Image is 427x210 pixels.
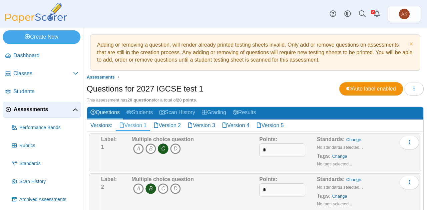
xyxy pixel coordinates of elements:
button: More options [400,136,419,149]
b: Points: [259,176,277,182]
i: A [133,143,144,154]
small: No standards selected... [317,185,363,190]
a: Auto label enabled [339,82,403,96]
small: No standards selected... [317,145,363,150]
a: Results [230,107,259,119]
b: Label: [101,136,117,142]
b: Label: [101,176,117,182]
span: Rubrics [19,142,78,149]
span: Classes [13,70,73,77]
a: Version 2 [150,120,184,131]
u: 20 points [177,98,196,103]
small: No tags selected... [317,161,352,166]
span: Assessments [14,106,73,113]
h1: Questions for 2027 IGCSE test 1 [87,83,203,95]
a: Assessments [3,102,81,118]
i: D [170,183,181,194]
b: Tags: [317,153,331,159]
i: B [145,143,156,154]
a: Change [332,154,347,159]
span: Anna Kostouki [401,12,408,16]
b: Points: [259,136,277,142]
i: A [133,183,144,194]
a: Version 1 [116,120,150,131]
a: Archived Assessments [9,192,81,208]
a: Rubrics [9,138,81,154]
a: Students [3,84,81,100]
a: Version 4 [219,120,253,131]
a: Alerts [370,7,384,21]
a: Change [346,137,361,142]
a: Grading [198,107,230,119]
b: 1 [101,144,104,150]
b: Multiple choice question [131,176,194,182]
small: No tags selected... [317,201,352,206]
a: Students [123,107,156,119]
a: Dismiss notice [408,41,413,48]
a: Standards [9,156,81,172]
span: Students [13,88,78,95]
span: Anna Kostouki [399,9,410,19]
a: Performance Bands [9,120,81,136]
span: Dashboard [13,52,78,59]
b: Tags: [317,193,331,199]
a: Anna Kostouki [388,6,421,22]
span: Auto label enabled [346,86,396,92]
i: C [158,143,168,154]
b: Multiple choice question [131,136,194,142]
a: Questions [87,107,123,119]
button: More options [400,176,419,189]
a: Scan History [9,174,81,190]
a: Change [346,177,361,182]
span: Assessments [87,75,115,80]
i: C [158,183,168,194]
a: Scan History [156,107,198,119]
span: Performance Bands [19,124,78,131]
a: Create New [3,30,80,44]
b: Standards: [317,176,345,182]
div: This assessment has for a total of . [87,97,424,103]
a: Version 5 [253,120,287,131]
img: PaperScorer [3,3,69,23]
a: Change [332,194,347,199]
span: Archived Assessments [19,196,78,203]
div: Adding or removing a question, will render already printed testing sheets invalid. Only add or re... [94,38,417,67]
a: PaperScorer [3,18,69,24]
b: 2 [101,184,104,190]
a: Version 3 [184,120,219,131]
span: Standards [19,160,78,167]
div: Versions: [87,120,116,131]
i: D [170,143,181,154]
span: Scan History [19,178,78,185]
a: Assessments [85,73,116,82]
a: Dashboard [3,48,81,64]
u: 20 questions [127,98,154,103]
b: Standards: [317,136,345,142]
i: B [145,183,156,194]
a: Classes [3,66,81,82]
